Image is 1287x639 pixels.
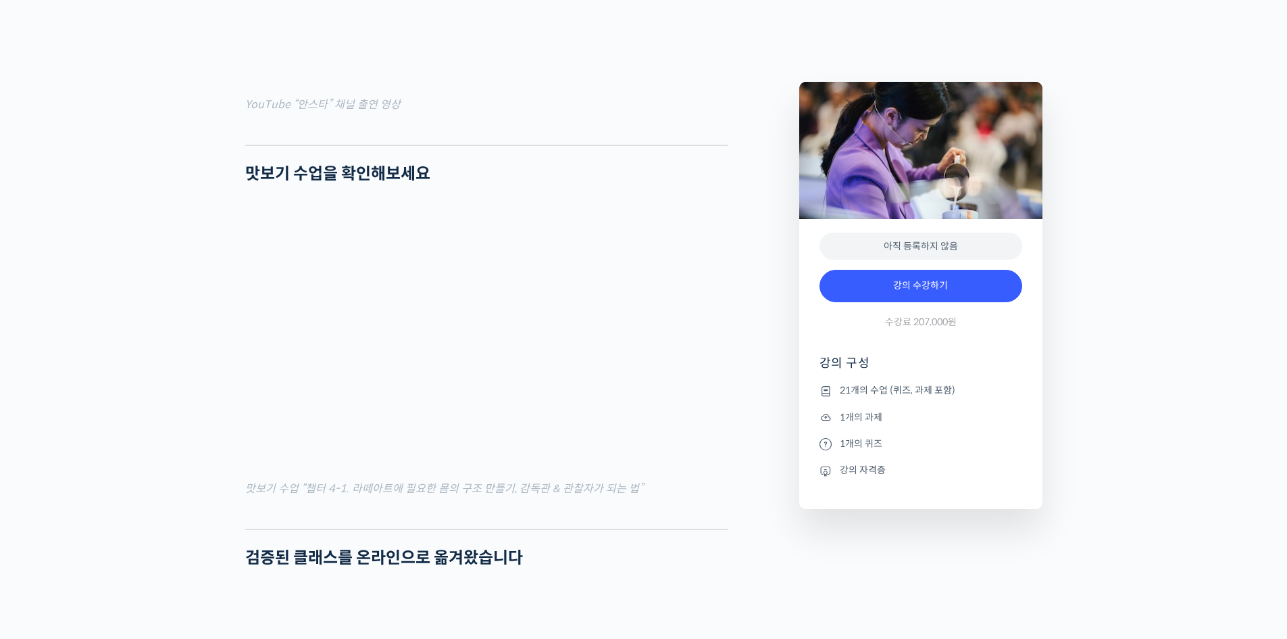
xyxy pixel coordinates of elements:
[245,164,430,184] strong: 맛보기 수업을 확인해보세요
[885,316,957,329] span: 수강료 207,000원
[819,233,1022,260] div: 아직 등록하지 않음
[43,449,51,460] span: 홈
[4,429,89,463] a: 홈
[245,548,523,568] strong: 검증된 클래스를 온라인으로 옮겨왔습니다
[124,450,140,460] span: 대화
[174,429,259,463] a: 설정
[89,429,174,463] a: 대화
[245,97,401,112] span: YouTube “안스타” 채널 출연 영상
[819,355,1022,382] h4: 강의 구성
[819,409,1022,425] li: 1개의 과제
[819,435,1022,452] li: 1개의 퀴즈
[245,481,643,496] mark: 맛보기 수업 “챕터 4-1. 라떼아트에 필요한 몸의 구조 만들기, 감독관 & 관찰자가 되는 법”
[209,449,225,460] span: 설정
[819,383,1022,399] li: 21개의 수업 (퀴즈, 과제 포함)
[819,270,1022,302] a: 강의 수강하기
[819,463,1022,479] li: 강의 자격증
